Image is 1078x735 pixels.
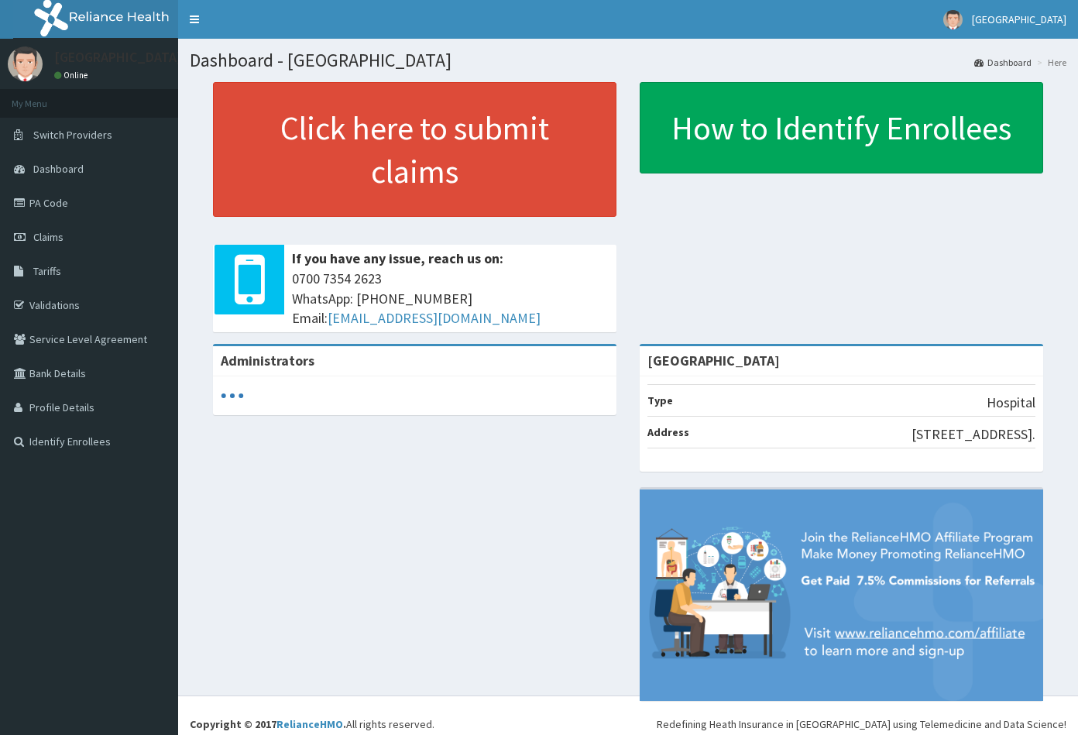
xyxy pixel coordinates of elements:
[54,70,91,81] a: Online
[54,50,182,64] p: [GEOGRAPHIC_DATA]
[292,249,503,267] b: If you have any issue, reach us on:
[292,269,609,328] span: 0700 7354 2623 WhatsApp: [PHONE_NUMBER] Email:
[328,309,541,327] a: [EMAIL_ADDRESS][DOMAIN_NAME]
[221,352,314,369] b: Administrators
[190,717,346,731] strong: Copyright © 2017 .
[974,56,1032,69] a: Dashboard
[8,46,43,81] img: User Image
[33,264,61,278] span: Tariffs
[647,425,689,439] b: Address
[213,82,616,217] a: Click here to submit claims
[33,230,64,244] span: Claims
[647,352,780,369] strong: [GEOGRAPHIC_DATA]
[221,384,244,407] svg: audio-loading
[911,424,1035,445] p: [STREET_ADDRESS].
[33,128,112,142] span: Switch Providers
[276,717,343,731] a: RelianceHMO
[640,82,1043,173] a: How to Identify Enrollees
[972,12,1066,26] span: [GEOGRAPHIC_DATA]
[987,393,1035,413] p: Hospital
[1033,56,1066,69] li: Here
[33,162,84,176] span: Dashboard
[943,10,963,29] img: User Image
[640,489,1043,701] img: provider-team-banner.png
[190,50,1066,70] h1: Dashboard - [GEOGRAPHIC_DATA]
[647,393,673,407] b: Type
[657,716,1066,732] div: Redefining Heath Insurance in [GEOGRAPHIC_DATA] using Telemedicine and Data Science!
